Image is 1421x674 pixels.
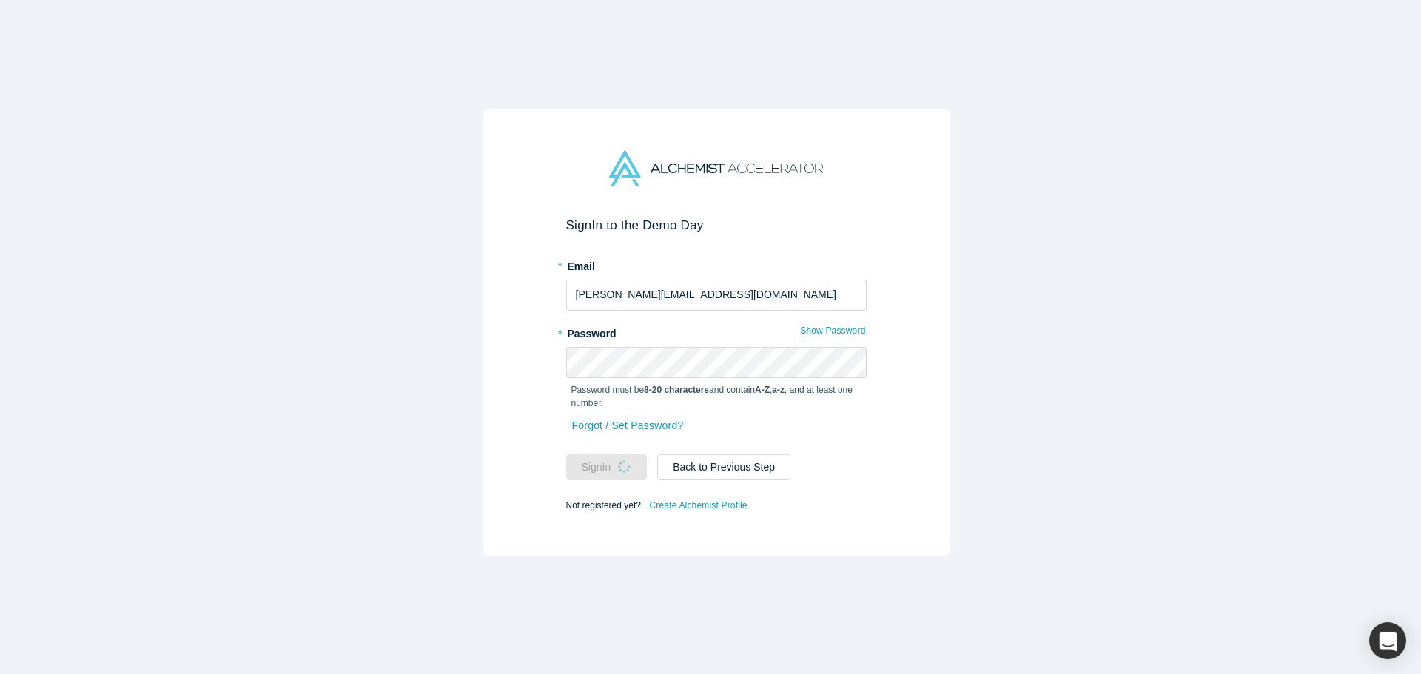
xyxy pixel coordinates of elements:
button: Back to Previous Step [657,454,790,480]
span: Not registered yet? [566,499,641,510]
a: Forgot / Set Password? [571,413,685,439]
label: Password [566,321,867,342]
strong: 8-20 characters [644,385,709,395]
img: Alchemist Accelerator Logo [609,150,822,186]
strong: A-Z [755,385,770,395]
p: Password must be and contain , , and at least one number. [571,383,861,410]
h2: Sign In to the Demo Day [566,218,867,233]
button: SignIn [566,454,648,480]
strong: a-z [772,385,785,395]
a: Create Alchemist Profile [648,496,748,515]
button: Show Password [799,321,866,340]
label: Email [566,254,867,274]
